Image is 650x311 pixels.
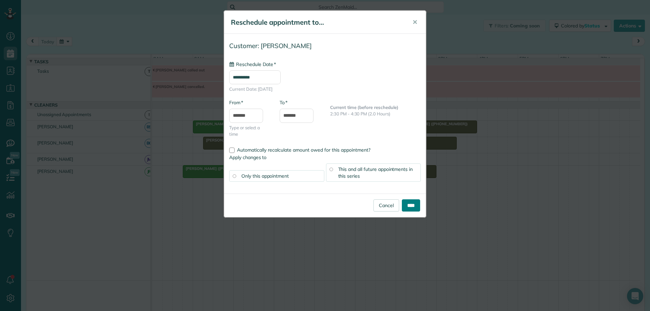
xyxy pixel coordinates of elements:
span: Type or select a time [229,125,269,137]
label: Reschedule Date [229,61,276,68]
b: Current time (before reschedule) [330,105,398,110]
span: Only this appointment [241,173,289,179]
h5: Reschedule appointment to... [231,18,403,27]
span: This and all future appointments in this series [338,166,413,179]
h4: Customer: [PERSON_NAME] [229,42,421,49]
input: Only this appointment [233,174,236,178]
input: This and all future appointments in this series [329,168,333,171]
label: Apply changes to [229,154,421,161]
label: To [280,99,287,106]
label: From [229,99,243,106]
a: Cancel [373,199,399,212]
span: Current Date: [DATE] [229,86,421,92]
span: ✕ [412,18,417,26]
span: Automatically recalculate amount owed for this appointment? [237,147,370,153]
p: 2:30 PM - 4:30 PM (2.0 Hours) [330,111,421,117]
